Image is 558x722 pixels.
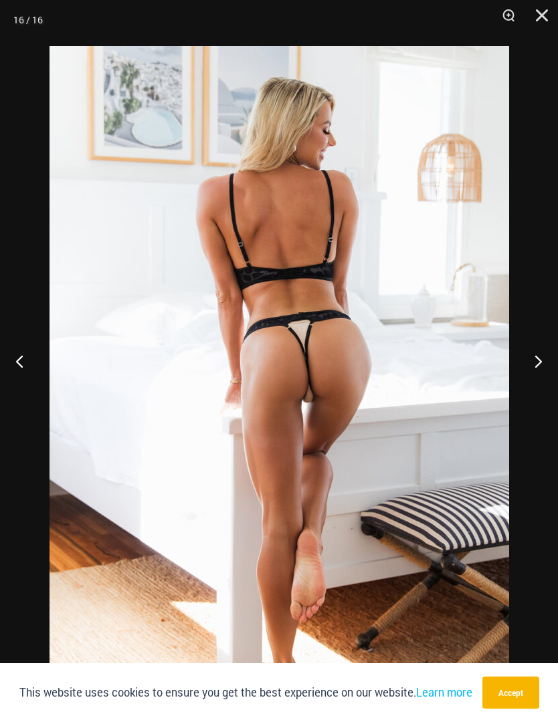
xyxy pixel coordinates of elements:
[416,685,472,699] a: Learn more
[13,10,43,30] div: 16 / 16
[482,677,539,709] button: Accept
[508,328,558,394] button: Next
[19,683,472,701] p: This website uses cookies to ensure you get the best experience on our website.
